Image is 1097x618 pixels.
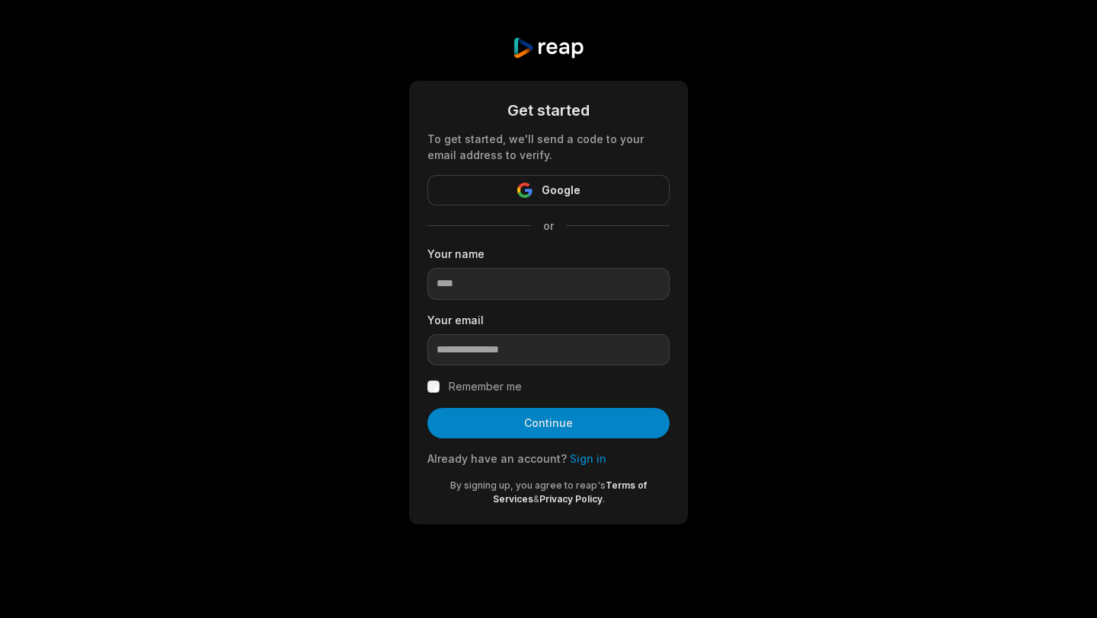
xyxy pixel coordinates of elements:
[427,452,567,465] span: Already have an account?
[542,181,580,199] span: Google
[450,479,606,491] span: By signing up, you agree to reap's
[427,246,670,262] label: Your name
[603,493,605,505] span: .
[449,377,522,396] label: Remember me
[533,493,539,505] span: &
[531,218,566,234] span: or
[427,312,670,328] label: Your email
[427,131,670,163] div: To get started, we'll send a code to your email address to verify.
[512,37,584,59] img: reap
[427,99,670,122] div: Get started
[427,175,670,205] button: Google
[427,408,670,438] button: Continue
[539,493,603,505] a: Privacy Policy
[570,452,606,465] a: Sign in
